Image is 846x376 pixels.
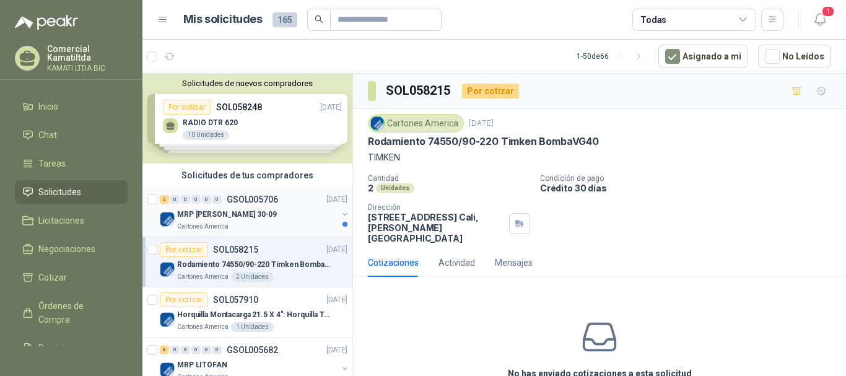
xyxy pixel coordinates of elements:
div: Por cotizar [160,242,208,257]
div: Mensajes [495,256,533,269]
p: Cartones America [177,272,229,282]
p: Rodamiento 74550/90-220 Timken BombaVG40 [177,259,331,271]
div: 0 [181,346,190,354]
p: Cartones America [177,322,229,332]
p: SOL058215 [213,245,258,254]
span: 1 [821,6,835,17]
p: Rodamiento 74550/90-220 Timken BombaVG40 [368,135,599,148]
p: KAMATI LTDA BIC [47,64,128,72]
img: Logo peakr [15,15,78,30]
a: Solicitudes [15,180,128,204]
p: [STREET_ADDRESS] Cali , [PERSON_NAME][GEOGRAPHIC_DATA] [368,212,504,243]
p: [DATE] [326,294,347,306]
div: 0 [181,195,190,204]
div: 0 [170,346,180,354]
div: 0 [170,195,180,204]
span: search [315,15,323,24]
a: Por cotizarSOL058215[DATE] Company LogoRodamiento 74550/90-220 Timken BombaVG40Cartones America2 ... [142,237,352,287]
p: GSOL005706 [227,195,278,204]
div: 0 [212,195,222,204]
button: Solicitudes de nuevos compradores [147,79,347,88]
p: Cantidad [368,174,530,183]
a: Remisiones [15,336,128,360]
div: Por cotizar [160,292,208,307]
a: Por cotizarSOL057910[DATE] Company LogoHorquilla Montacarga 21.5 X 4": Horquilla Telescopica Over... [142,287,352,338]
h1: Mis solicitudes [183,11,263,28]
a: Negociaciones [15,237,128,261]
a: Cotizar [15,266,128,289]
a: Licitaciones [15,209,128,232]
a: Inicio [15,95,128,118]
div: Cotizaciones [368,256,419,269]
p: Cartones America [177,222,229,232]
img: Company Logo [160,212,175,227]
h3: SOL058215 [386,81,452,100]
p: TIMKEN [368,151,831,164]
span: Solicitudes [38,185,81,199]
button: Asignado a mi [658,45,748,68]
div: 6 [160,346,169,354]
div: Solicitudes de tus compradores [142,164,352,187]
span: Licitaciones [38,214,84,227]
p: Dirección [368,203,504,212]
div: Actividad [438,256,475,269]
img: Company Logo [370,116,384,130]
p: [DATE] [326,244,347,256]
p: Comercial Kamatiltda [47,45,128,62]
a: Chat [15,123,128,147]
span: Órdenes de Compra [38,299,116,326]
img: Company Logo [160,312,175,327]
span: Remisiones [38,341,84,355]
div: 0 [202,346,211,354]
p: 2 [368,183,373,193]
span: Tareas [38,157,66,170]
div: Todas [640,13,666,27]
div: Cartones America [368,114,464,133]
p: SOL057910 [213,295,258,304]
div: Solicitudes de nuevos compradoresPor cotizarSOL058248[DATE] RADIO DTR 62010 UnidadesPor cotizarSO... [142,74,352,164]
div: 0 [212,346,222,354]
p: Condición de pago [540,174,841,183]
span: Negociaciones [38,242,95,256]
a: Tareas [15,152,128,175]
div: 0 [202,195,211,204]
div: 2 Unidades [231,272,274,282]
span: 165 [273,12,297,27]
button: No Leídos [758,45,831,68]
p: Crédito 30 días [540,183,841,193]
button: 1 [809,9,831,31]
p: [DATE] [469,118,494,129]
p: [DATE] [326,194,347,206]
div: Unidades [376,183,414,193]
div: 3 [160,195,169,204]
img: Company Logo [160,262,175,277]
a: Órdenes de Compra [15,294,128,331]
span: Inicio [38,100,58,113]
p: MRP LITOFAN [177,359,227,371]
div: 0 [191,346,201,354]
span: Chat [38,128,57,142]
div: 1 - 50 de 66 [577,46,648,66]
div: 0 [191,195,201,204]
p: GSOL005682 [227,346,278,354]
div: 1 Unidades [231,322,274,332]
div: Por cotizar [462,84,519,98]
a: 3 0 0 0 0 0 GSOL005706[DATE] Company LogoMRP [PERSON_NAME] 30-09Cartones America [160,192,350,232]
span: Cotizar [38,271,67,284]
p: Horquilla Montacarga 21.5 X 4": Horquilla Telescopica Overall size 2108 x 660 x 324mm [177,309,331,321]
p: [DATE] [326,344,347,356]
p: MRP [PERSON_NAME] 30-09 [177,209,277,221]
